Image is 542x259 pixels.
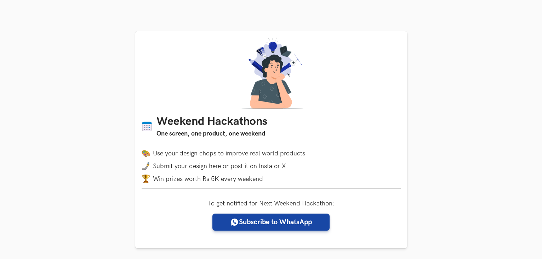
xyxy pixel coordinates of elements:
li: Win prizes worth Rs 5K every weekend [142,175,401,183]
img: Calendar icon [142,121,152,132]
a: Subscribe to WhatsApp [212,214,330,231]
img: palette.png [142,149,150,158]
li: Use your design chops to improve real world products [142,149,401,158]
img: A designer thinking [237,38,305,109]
label: To get notified for Next Weekend Hackathon: [208,200,335,207]
img: mobile-in-hand.png [142,162,150,170]
img: trophy.png [142,175,150,183]
h1: Weekend Hackathons [156,115,267,129]
span: Submit your design here or post it on Insta or X [153,162,286,170]
h3: One screen, one product, one weekend [156,129,267,139]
